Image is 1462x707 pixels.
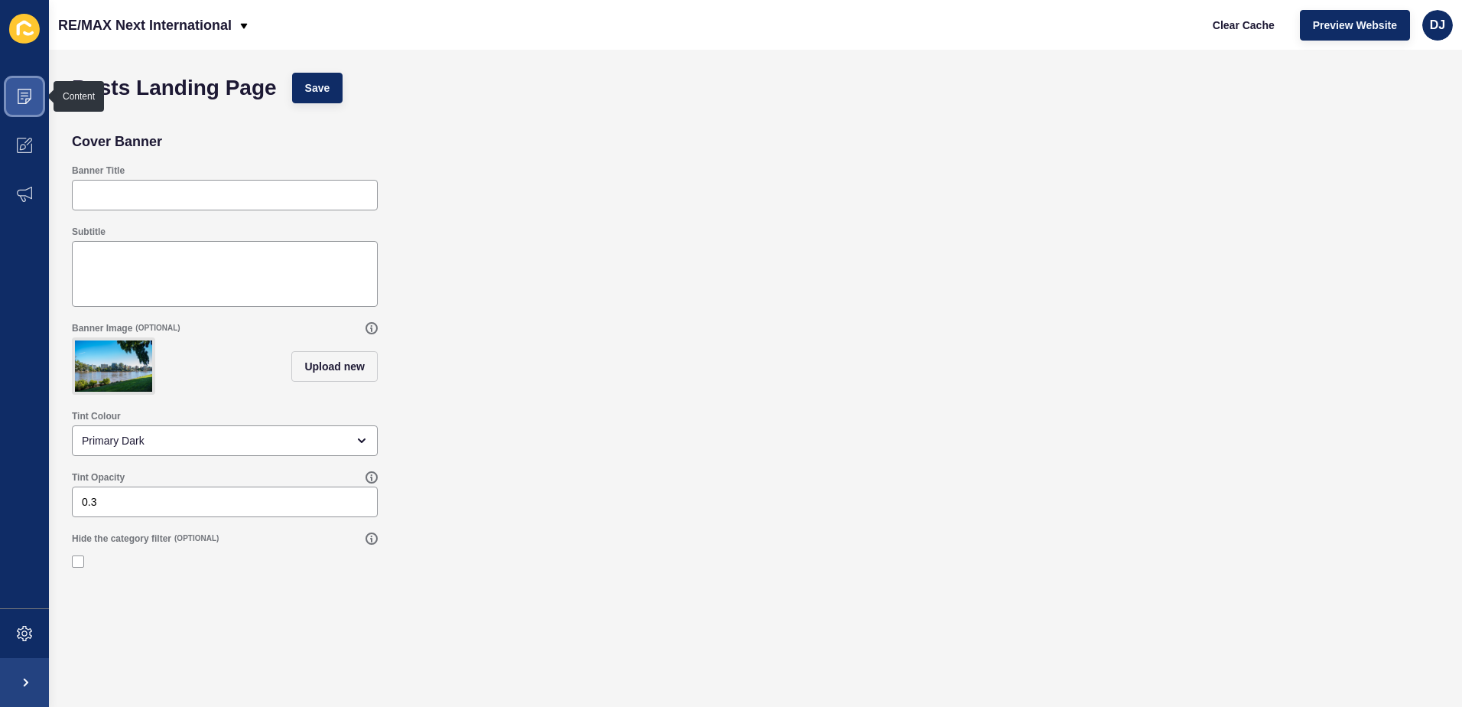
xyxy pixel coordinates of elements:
[75,340,152,392] img: 0337374f830cf714edd2cf2b133bbb1f.jpg
[305,80,330,96] span: Save
[174,533,219,544] span: (OPTIONAL)
[291,351,378,382] button: Upload new
[72,425,378,456] div: open menu
[72,533,171,545] label: Hide the category filter
[58,6,232,44] p: RE/MAX Next International
[72,80,277,96] h1: Posts Landing Page
[63,90,95,103] div: Content
[1200,10,1288,41] button: Clear Cache
[72,471,125,484] label: Tint Opacity
[72,134,162,149] h2: Cover Banner
[1313,18,1397,33] span: Preview Website
[72,165,125,177] label: Banner Title
[72,410,121,422] label: Tint Colour
[72,226,106,238] label: Subtitle
[1300,10,1410,41] button: Preview Website
[1213,18,1275,33] span: Clear Cache
[135,323,180,334] span: (OPTIONAL)
[72,322,132,334] label: Banner Image
[304,359,365,374] span: Upload new
[292,73,343,103] button: Save
[1430,18,1445,33] span: DJ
